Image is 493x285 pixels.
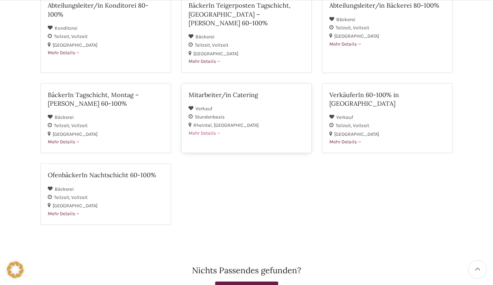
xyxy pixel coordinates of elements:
[55,114,74,120] span: Bäckerei
[336,17,355,22] span: Bäckerei
[195,34,214,40] span: Bäckerei
[54,34,71,39] span: Teilzeit
[53,203,98,209] span: [GEOGRAPHIC_DATA]
[195,114,225,120] span: Stundenbasis
[469,261,486,278] a: Scroll to top button
[48,211,80,217] span: Mehr Details
[336,25,353,31] span: Teilzeit
[189,58,221,64] span: Mehr Details
[48,139,80,145] span: Mehr Details
[353,25,369,31] span: Vollzeit
[40,163,171,225] a: OfenbäckerIn Nachtschicht 60-100% Bäckerei Teilzeit Vollzeit [GEOGRAPHIC_DATA] Mehr Details
[40,266,453,275] h2: Nichts Passendes gefunden?
[193,51,238,57] span: [GEOGRAPHIC_DATA]
[71,123,88,129] span: Vollzeit
[334,131,379,137] span: [GEOGRAPHIC_DATA]
[48,171,164,179] h2: OfenbäckerIn Nachtschicht 60-100%
[48,1,164,18] h2: Abteilungsleiter/in Konditorei 80-100%
[53,42,98,48] span: [GEOGRAPHIC_DATA]
[329,1,445,10] h2: Abteilungsleiter/in Bäckerei 80-100%
[329,91,445,108] h2: VerkäuferIn 60-100% in [GEOGRAPHIC_DATA]
[195,42,212,48] span: Teilzeit
[71,194,88,200] span: Vollzeit
[55,186,74,192] span: Bäckerei
[322,83,453,153] a: VerkäuferIn 60-100% in [GEOGRAPHIC_DATA] Verkauf Teilzeit Vollzeit [GEOGRAPHIC_DATA] Mehr Details
[336,114,353,120] span: Verkauf
[189,130,221,136] span: Mehr Details
[189,1,304,27] h2: BäckerIn Teigerposten Tagschicht, [GEOGRAPHIC_DATA] – [PERSON_NAME] 60-100%
[329,41,362,47] span: Mehr Details
[40,83,171,153] a: BäckerIn Tagschicht, Montag – [PERSON_NAME] 60-100% Bäckerei Teilzeit Vollzeit [GEOGRAPHIC_DATA] ...
[54,194,71,200] span: Teilzeit
[336,123,353,129] span: Teilzeit
[334,33,379,39] span: [GEOGRAPHIC_DATA]
[214,122,259,128] span: [GEOGRAPHIC_DATA]
[189,91,304,99] h2: Mitarbeiter/in Catering
[53,131,98,137] span: [GEOGRAPHIC_DATA]
[329,139,362,145] span: Mehr Details
[212,42,228,48] span: Vollzeit
[55,25,77,31] span: Konditorei
[181,83,312,153] a: Mitarbeiter/in Catering Verkauf Stundenbasis Rheintal [GEOGRAPHIC_DATA] Mehr Details
[195,106,212,112] span: Verkauf
[71,34,88,39] span: Vollzeit
[48,91,164,108] h2: BäckerIn Tagschicht, Montag – [PERSON_NAME] 60-100%
[193,122,214,128] span: Rheintal
[54,123,71,129] span: Teilzeit
[353,123,369,129] span: Vollzeit
[48,50,80,56] span: Mehr Details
